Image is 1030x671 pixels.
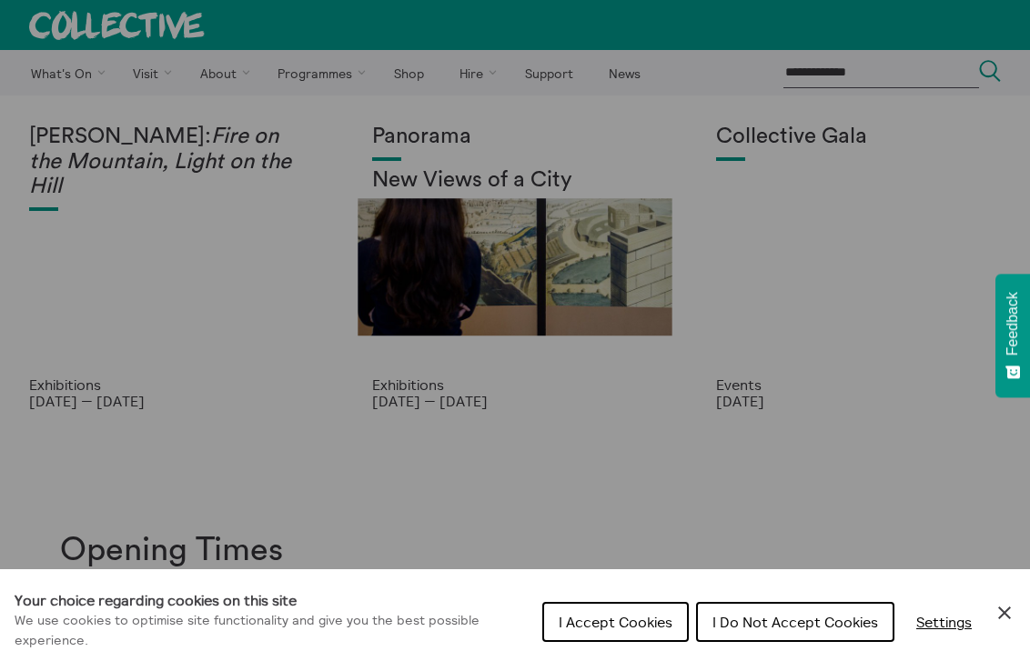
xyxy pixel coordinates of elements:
[712,613,878,631] span: I Do Not Accept Cookies
[15,611,528,650] p: We use cookies to optimise site functionality and give you the best possible experience.
[696,602,894,642] button: I Do Not Accept Cookies
[1005,292,1021,356] span: Feedback
[559,613,672,631] span: I Accept Cookies
[994,602,1015,624] button: Close Cookie Control
[916,613,972,631] span: Settings
[902,604,986,640] button: Settings
[542,602,689,642] button: I Accept Cookies
[15,589,528,611] h1: Your choice regarding cookies on this site
[995,274,1030,397] button: Feedback - Show survey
